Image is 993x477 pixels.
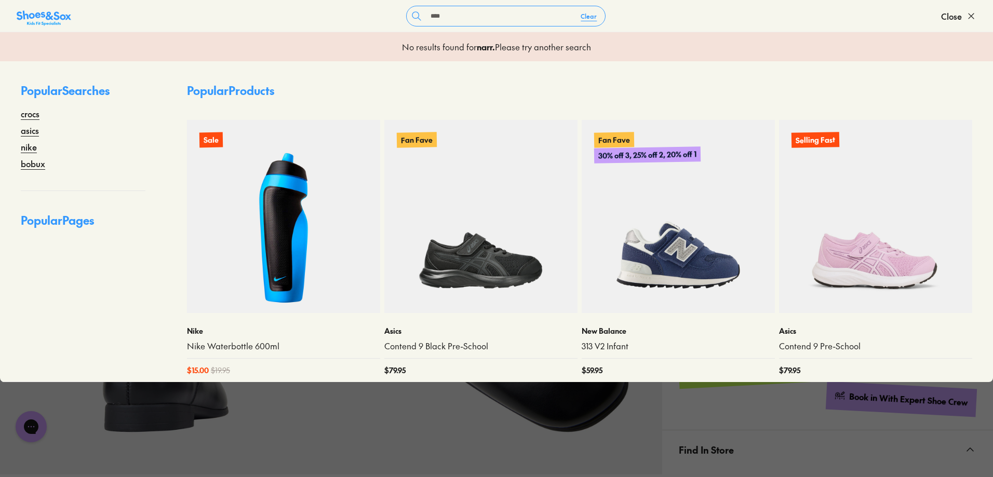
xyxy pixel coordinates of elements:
[849,391,969,408] div: Book in With Expert Shoe Crew
[662,430,993,469] button: Find In Store
[477,41,495,52] b: narr .
[402,40,591,53] p: No results found for Please try another search
[187,340,380,352] a: Nike Waterbottle 600ml
[941,10,962,22] span: Close
[582,365,602,376] span: $ 59.95
[679,434,734,465] span: Find In Store
[791,132,839,148] p: Selling Fast
[594,146,701,163] p: 30% off 3, 25% off 2, 20% off 1
[17,10,71,26] img: SNS_Logo_Responsive.svg
[384,340,578,352] a: Contend 9 Black Pre-School
[779,340,972,352] a: Contend 9 Pre-School
[199,132,223,148] p: Sale
[187,325,380,336] p: Nike
[384,120,578,313] a: Fan Fave
[941,5,976,28] button: Close
[187,120,380,313] a: Sale
[582,340,775,352] a: 313 V2 Infant
[397,132,437,147] p: Fan Fave
[21,107,39,120] a: crocs
[187,82,274,99] p: Popular Products
[384,365,406,376] span: $ 79.95
[21,141,37,153] a: nike
[582,120,775,313] a: Fan Fave30% off 3, 25% off 2, 20% off 1
[17,8,71,24] a: Shoes &amp; Sox
[21,157,45,170] a: bobux
[384,325,578,336] p: Asics
[572,7,605,25] button: Clear
[21,212,145,237] p: Popular Pages
[779,120,972,313] a: Selling Fast
[21,82,145,107] p: Popular Searches
[779,325,972,336] p: Asics
[10,407,52,446] iframe: Gorgias live chat messenger
[779,365,800,376] span: $ 79.95
[582,325,775,336] p: New Balance
[594,132,634,147] p: Fan Fave
[826,381,977,417] a: Book in With Expert Shoe Crew
[211,365,230,376] span: $ 19.95
[187,365,209,376] span: $ 15.00
[21,124,39,137] a: asics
